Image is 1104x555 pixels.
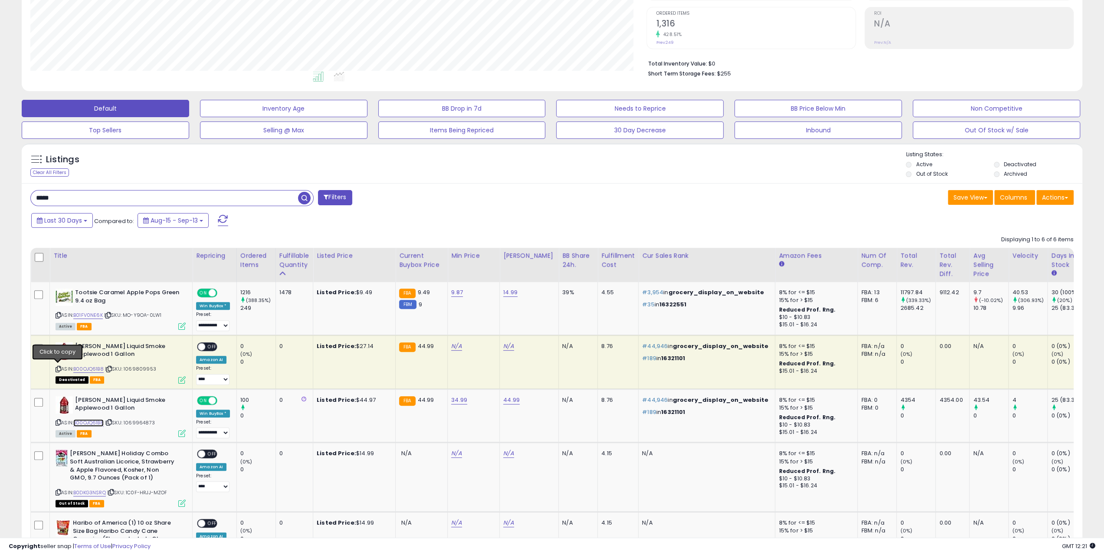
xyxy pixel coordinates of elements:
span: OFF [205,343,219,350]
div: 0 (0%) [1051,342,1086,350]
b: Listed Price: [317,519,356,527]
a: 34.99 [451,396,467,404]
small: (0%) [900,527,912,534]
div: 0 [279,342,306,350]
span: Columns [1000,193,1027,202]
label: Out of Stock [916,170,947,177]
div: N/A [642,450,768,457]
span: $255 [717,69,731,78]
button: Inventory Age [200,100,367,117]
div: 0 [279,519,306,527]
button: BB Drop in 7d [378,100,546,117]
div: Velocity [1012,251,1044,260]
span: | SKU: 1C0F-HRJJ-MZOF [107,489,167,496]
button: Top Sellers [22,122,189,139]
div: 0.00 [939,342,963,350]
div: 0 [900,358,935,366]
div: Current Buybox Price [399,251,444,269]
div: 0 [240,342,275,350]
h5: Listings [46,154,79,166]
div: seller snap | | [9,542,151,551]
div: 30 (100%) [1051,289,1086,296]
button: Out Of Stock w/ Sale [913,122,1080,139]
p: Listing States: [906,151,1082,159]
small: (0%) [900,458,912,465]
div: 4.15 [601,519,632,527]
span: 16321101 [661,408,685,416]
div: $15.01 - $16.24 [779,321,851,328]
div: 0 [900,412,935,420]
small: (0%) [1012,527,1024,534]
small: (-10.02%) [979,297,1003,304]
div: 4354 [900,396,935,404]
small: FBA [399,289,415,298]
img: 51UXKhXrW-L._SL40_.jpg [56,519,71,536]
div: 0 [1012,466,1047,473]
div: N/A [562,342,591,350]
div: 0 [279,396,306,404]
div: 1478 [279,289,306,296]
b: Reduced Prof. Rng. [779,467,835,475]
b: Total Inventory Value: [648,60,707,67]
div: 9.96 [1012,304,1047,312]
div: 15% for > $15 [779,350,851,358]
div: 8% for <= $15 [779,519,851,527]
div: 15% for > $15 [779,527,851,535]
small: Amazon Fees. [779,260,784,268]
span: All listings currently available for purchase on Amazon [56,430,75,437]
div: 4.15 [601,450,632,457]
p: in [642,355,768,362]
img: 41Mre46tIFL._SL40_.jpg [56,396,73,414]
div: 0 [1012,519,1047,527]
span: N/A [401,449,412,457]
small: (0%) [240,351,252,358]
small: Days In Stock. [1051,269,1056,277]
img: 41Mre46tIFL._SL40_.jpg [56,342,73,360]
span: 16322551 [659,300,686,309]
label: Archived [1004,170,1027,177]
div: 9.7 [973,289,1008,296]
div: Clear All Filters [30,168,69,177]
div: Fulfillable Quantity [279,251,309,269]
span: Ordered Items [656,11,855,16]
a: Privacy Policy [112,542,151,550]
a: N/A [503,342,514,351]
a: N/A [503,519,514,527]
a: B01FV0NE6K [73,312,103,319]
span: 44.99 [418,396,434,404]
div: 9112.42 [939,289,963,296]
div: ASIN: [56,289,186,329]
div: FBA: n/a [861,342,890,350]
p: in [642,408,768,416]
div: $27.14 [317,342,389,350]
div: Avg Selling Price [973,251,1005,279]
div: 0 (0%) [1051,519,1086,527]
a: B00OJQ61B8 [73,365,104,373]
div: 4 [1012,396,1047,404]
button: BB Price Below Min [734,100,902,117]
a: N/A [451,519,462,527]
div: N/A [973,450,1002,457]
div: 15% for > $15 [779,296,851,304]
div: 15% for > $15 [779,404,851,412]
div: Win BuyBox * [196,410,230,417]
div: 0 [240,519,275,527]
p: in [642,301,768,309]
b: Tootsie Caramel Apple Pops Green 9.4 oz Bag [75,289,180,307]
span: OFF [216,397,230,404]
span: 9.49 [418,288,430,296]
span: ROI [874,11,1073,16]
div: BB Share 24h. [562,251,594,269]
b: Listed Price: [317,449,356,457]
a: 9.87 [451,288,463,297]
div: 0 (0%) [1051,466,1086,473]
small: Prev: 249 [656,40,673,45]
div: N/A [562,396,591,404]
div: FBM: 6 [861,296,890,304]
div: FBA: 13 [861,289,890,296]
div: FBM: n/a [861,350,890,358]
a: N/A [451,342,462,351]
small: (306.93%) [1018,297,1044,304]
div: 0 [1012,358,1047,366]
button: Items Being Repriced [378,122,546,139]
